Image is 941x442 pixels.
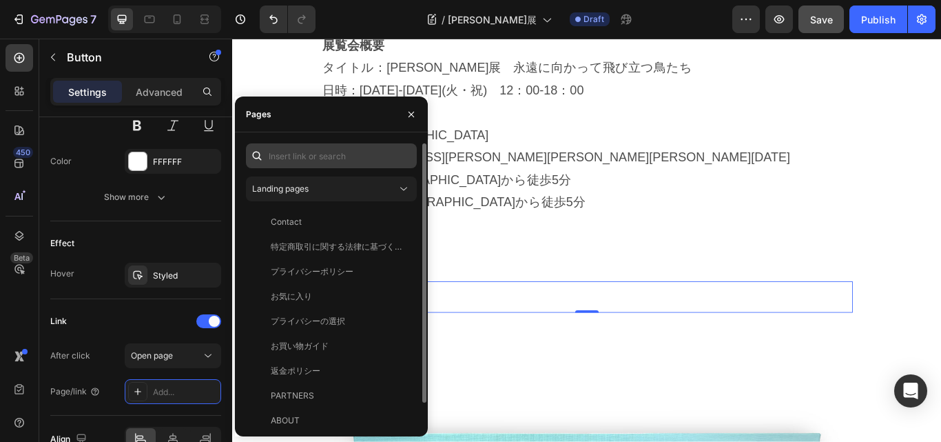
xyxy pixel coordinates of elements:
[105,74,722,100] p: 入場：無料
[271,365,320,377] div: 返金ポリシー
[104,190,168,204] div: Show more
[105,48,722,74] p: 日時：[DATE]-[DATE](火・祝) 12：00-18：00
[121,264,152,277] div: Button
[271,241,403,253] div: 特定商取引に関する法律に基づく表示
[50,268,74,280] div: Hover
[105,100,722,126] p: 場所：[GEOGRAPHIC_DATA]
[67,49,184,66] p: Button
[252,183,309,194] span: Landing pages
[13,147,33,158] div: 450
[442,12,445,27] span: /
[50,155,72,168] div: Color
[246,177,417,201] button: Landing pages
[120,292,186,312] p: 会場アクセス
[260,6,316,33] div: Undo/Redo
[798,6,844,33] button: Save
[153,156,218,168] div: FFFFFF
[105,21,722,48] p: タイトル：[PERSON_NAME]展 永遠に向かって飛び立つ鳥たち
[6,6,103,33] button: 7
[50,385,101,398] div: Page/link
[271,265,353,278] div: プライバシーポリシー
[105,125,722,152] p: [STREET_ADDRESS][PERSON_NAME][PERSON_NAME][PERSON_NAME][DATE]
[861,12,896,27] div: Publish
[894,374,927,408] div: Open Intercom Messenger
[271,216,302,228] div: Contact
[271,340,329,352] div: お買い物ガイド
[271,315,345,328] div: プライバシーの選択
[271,290,312,303] div: お気に入り
[583,13,604,26] span: Draft
[246,108,271,121] div: Pages
[105,152,722,178] p: 小田急線[GEOGRAPHIC_DATA]から徒歩5分
[153,270,218,282] div: Styled
[103,283,203,320] button: <p>会場アクセス</p>
[810,14,833,26] span: Save
[448,12,537,27] span: [PERSON_NAME]展
[68,85,107,99] p: Settings
[153,386,218,399] div: Add...
[136,85,183,99] p: Advanced
[232,39,941,442] iframe: Design area
[125,343,221,368] button: Open page
[246,143,417,168] input: Insert link or search
[271,414,300,427] div: ABOUT
[10,252,33,263] div: Beta
[131,350,173,361] span: Open page
[849,6,907,33] button: Publish
[105,178,722,204] p: 東京メトロ[GEOGRAPHIC_DATA]から徒歩5分
[50,315,67,328] div: Link
[120,292,186,312] div: Rich Text Editor. Editing area: main
[50,185,221,210] button: Show more
[271,390,314,402] div: PARTNERS
[50,350,90,362] div: After click
[50,237,74,250] div: Effect
[90,11,96,28] p: 7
